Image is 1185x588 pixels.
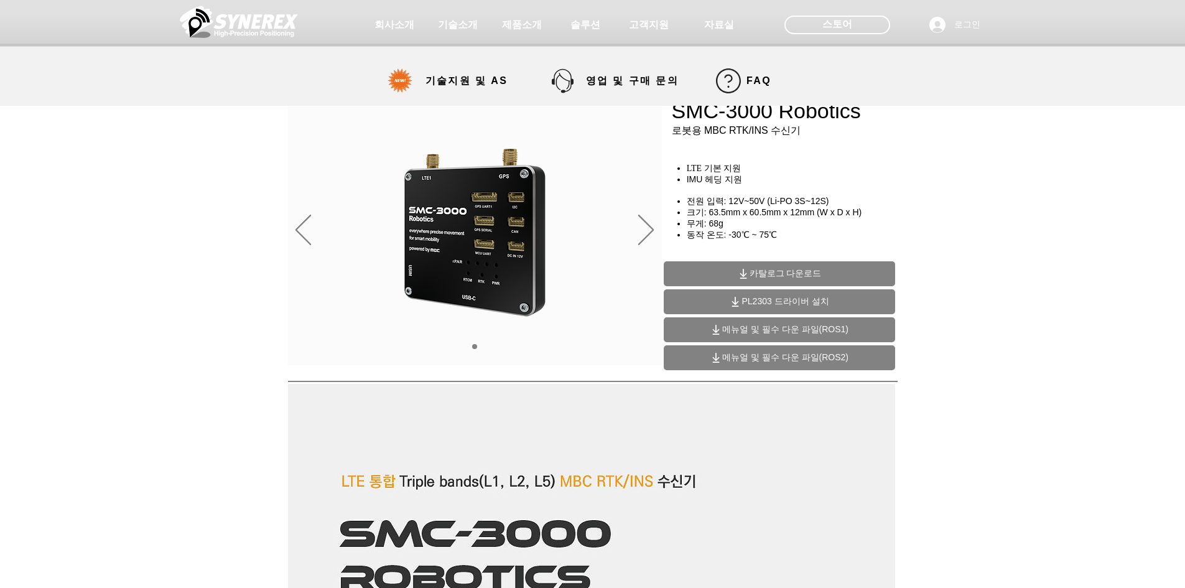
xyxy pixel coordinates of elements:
span: 회사소개 [374,19,414,32]
span: 고객지원 [629,19,669,32]
span: 메뉴얼 및 필수 다운 파일(ROS2) [722,352,848,363]
nav: 슬라이드 [468,344,482,349]
span: 카탈로그 다운로드 [750,268,822,279]
span: 기술소개 [438,19,478,32]
span: 기술지원 및 AS [425,75,508,88]
a: 영업 및 구매 문의 [552,68,689,93]
a: 회사소개 [363,12,425,37]
span: 자료실 [704,19,734,32]
button: 이전 [295,215,311,247]
a: 솔루션 [554,12,616,37]
a: 메뉴얼 및 필수 다운 파일(ROS2) [664,345,895,370]
button: 로그인 [921,13,989,37]
span: 크기: 63.5mm x 60.5mm x 12mm (W x D x H) [687,207,862,217]
a: 기술지원 및 AS [388,68,531,93]
iframe: Wix Chat [955,196,1185,588]
span: 스토어 [822,17,852,31]
a: 카탈로그 다운로드 [664,261,895,286]
span: 로그인 [950,19,985,31]
button: 다음 [638,215,654,247]
span: PL2303 드라이버 설치 [741,296,829,307]
span: 영업 및 구매 문의 [586,75,679,88]
span: 동작 온도: -30℃ ~ 75℃ [687,230,777,240]
a: 고객지원 [618,12,680,37]
span: 메뉴얼 및 필수 다운 파일(ROS1) [722,324,848,335]
img: 씨너렉스_White_simbol_대지 1.png [180,3,298,40]
span: 무게: 68g [687,218,723,228]
span: 전원 입력: 12V~50V (Li-PO 3S~12S) [687,196,829,206]
span: 솔루션 [570,19,600,32]
a: 제품소개 [491,12,553,37]
div: 스토어 [784,16,890,34]
span: 제품소개 [502,19,542,32]
a: FAQ [711,68,776,93]
img: KakaoTalk_20241224_155801212.png [380,131,570,330]
a: PL2303 드라이버 설치 [664,289,895,314]
a: 기술소개 [427,12,489,37]
span: FAQ [746,75,771,86]
a: 자료실 [688,12,750,37]
a: 메뉴얼 및 필수 다운 파일(ROS1) [664,317,895,342]
div: 슬라이드쇼 [288,96,662,365]
a: 01 [472,344,477,349]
